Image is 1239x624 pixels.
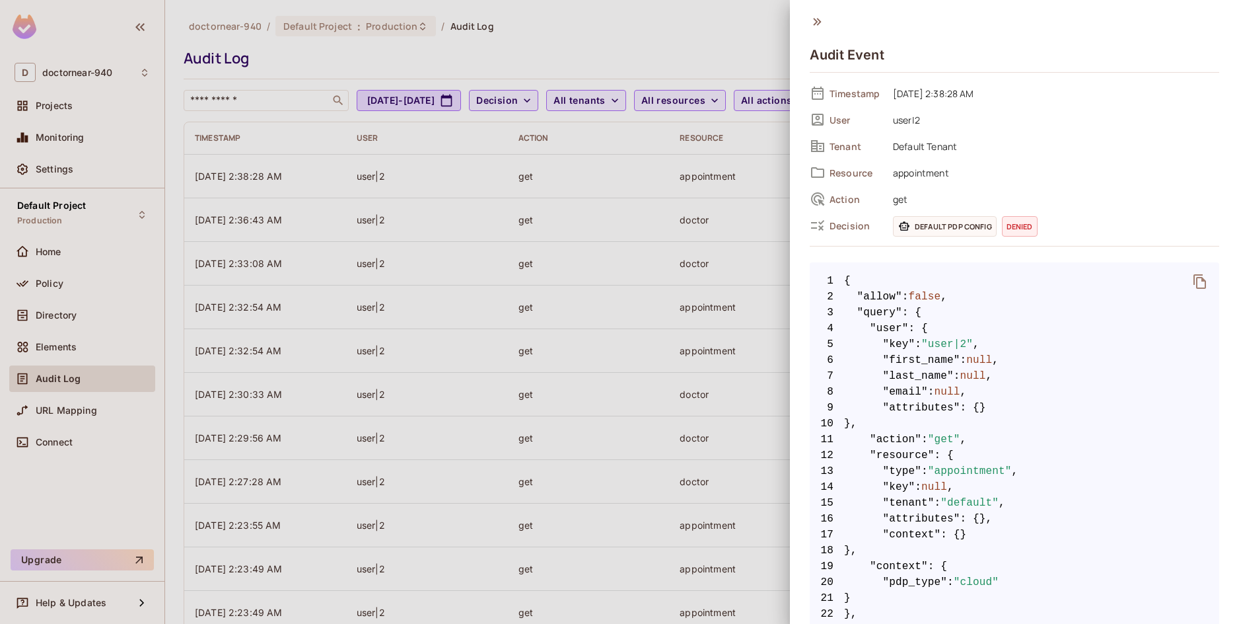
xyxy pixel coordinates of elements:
span: null [966,352,992,368]
span: Timestamp [830,87,882,100]
span: : { [935,448,954,463]
span: }, [810,416,1219,432]
span: 7 [810,368,844,384]
span: "email" [883,384,928,400]
span: 21 [810,590,844,606]
span: 2 [810,289,844,305]
span: 4 [810,321,844,336]
span: : { [902,305,921,321]
span: : [928,384,935,400]
span: 11 [810,432,844,448]
span: 8 [810,384,844,400]
span: 5 [810,336,844,352]
span: 20 [810,574,844,590]
span: "user" [870,321,909,336]
span: 16 [810,511,844,527]
button: delete [1184,266,1216,297]
span: : [902,289,909,305]
span: Tenant [830,140,882,153]
span: , [947,479,954,495]
span: "key" [883,336,915,352]
span: 17 [810,527,844,543]
span: : { [928,559,947,574]
span: 3 [810,305,844,321]
span: : [915,479,921,495]
span: "get" [928,432,960,448]
span: , [992,352,999,368]
span: null [935,384,960,400]
span: "allow" [857,289,902,305]
span: get [886,191,1219,207]
span: 19 [810,559,844,574]
span: : [947,574,954,590]
span: "resource" [870,448,935,463]
span: null [960,368,986,384]
span: Action [830,193,882,206]
span: "action" [870,432,921,448]
span: "attributes" [883,400,960,416]
span: 6 [810,352,844,368]
span: "first_name" [883,352,960,368]
span: Resource [830,167,882,179]
span: "context" [870,559,928,574]
span: { [844,273,851,289]
span: "pdp_type" [883,574,948,590]
span: , [1012,463,1018,479]
span: User [830,114,882,126]
span: Default Tenant [886,138,1219,154]
span: }, [810,543,1219,559]
span: 22 [810,606,844,622]
span: 10 [810,416,844,432]
span: , [999,495,1005,511]
span: Decision [830,219,882,232]
span: 1 [810,273,844,289]
span: : [921,432,928,448]
span: : { [909,321,928,336]
span: } [810,590,1219,606]
span: : [960,352,967,368]
span: 12 [810,448,844,463]
span: 14 [810,479,844,495]
span: "appointment" [928,463,1012,479]
span: Default PDP config [893,216,997,237]
span: null [921,479,947,495]
span: 18 [810,543,844,559]
span: , [940,289,947,305]
span: : {}, [960,511,993,527]
span: [DATE] 2:38:28 AM [886,85,1219,101]
span: "cloud" [954,574,999,590]
span: "default" [940,495,999,511]
span: "context" [883,527,941,543]
span: 15 [810,495,844,511]
span: user|2 [886,112,1219,128]
span: , [973,336,979,352]
span: appointment [886,165,1219,180]
span: : [954,368,960,384]
span: 9 [810,400,844,416]
span: "attributes" [883,511,960,527]
span: , [986,368,993,384]
span: "last_name" [883,368,954,384]
span: "query" [857,305,902,321]
span: : [915,336,921,352]
span: "type" [883,463,922,479]
span: : [921,463,928,479]
span: 13 [810,463,844,479]
span: , [960,432,967,448]
h4: Audit Event [810,47,884,63]
span: , [960,384,967,400]
span: "key" [883,479,915,495]
span: }, [810,606,1219,622]
span: false [909,289,941,305]
span: : {} [960,400,986,416]
span: : {} [940,527,966,543]
span: "tenant" [883,495,935,511]
span: denied [1002,216,1038,237]
span: : [935,495,941,511]
span: "user|2" [921,336,973,352]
